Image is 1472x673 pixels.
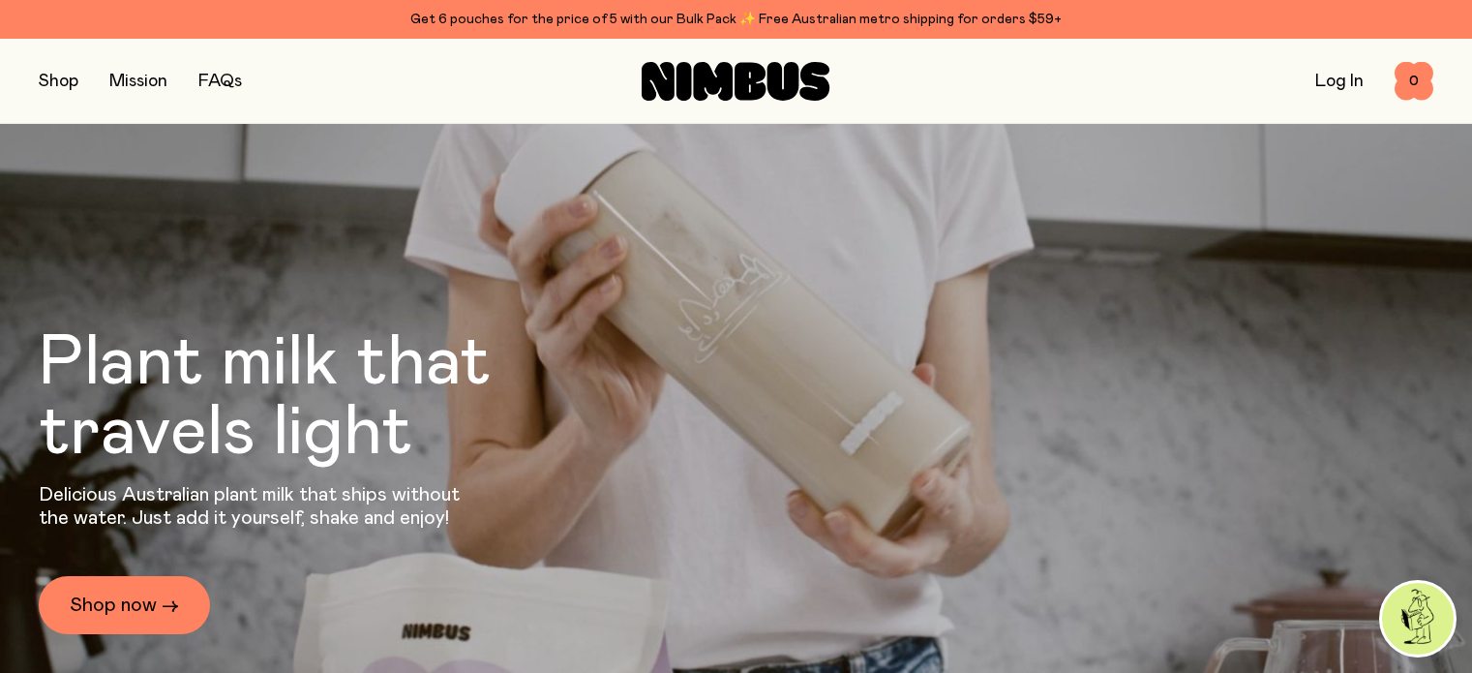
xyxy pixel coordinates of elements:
[1395,62,1433,101] button: 0
[39,8,1433,31] div: Get 6 pouches for the price of 5 with our Bulk Pack ✨ Free Australian metro shipping for orders $59+
[198,73,242,90] a: FAQs
[39,328,596,468] h1: Plant milk that travels light
[1315,73,1364,90] a: Log In
[39,483,472,530] p: Delicious Australian plant milk that ships without the water. Just add it yourself, shake and enjoy!
[109,73,167,90] a: Mission
[39,576,210,634] a: Shop now →
[1382,583,1454,655] img: agent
